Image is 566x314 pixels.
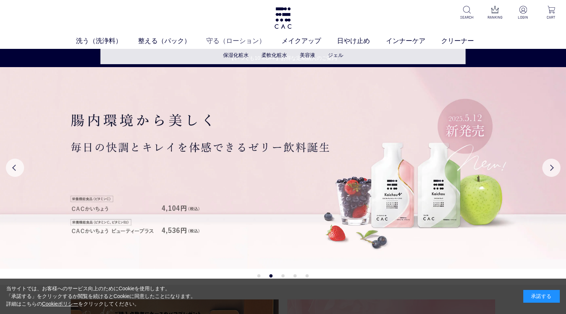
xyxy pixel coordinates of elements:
button: Next [542,159,561,177]
button: 1 of 5 [257,274,261,278]
a: 日やけ止め [337,36,386,46]
a: 柔軟化粧水 [261,52,287,58]
p: CART [542,15,560,20]
a: 整える（パック） [138,36,207,46]
div: 当サイトでは、お客様へのサービス向上のためにCookieを使用します。 「承諾する」をクリックするか閲覧を続けるとCookieに同意したことになります。 詳細はこちらの をクリックしてください。 [6,285,196,308]
p: SEARCH [458,15,476,20]
a: 洗う（洗浄料） [76,36,138,46]
a: CART [542,6,560,20]
a: RANKING [486,6,504,20]
button: 2 of 5 [269,274,273,278]
button: 4 of 5 [294,274,297,278]
img: logo [274,7,292,29]
div: 承諾する [523,290,560,303]
a: インナーケア [386,36,441,46]
p: RANKING [486,15,504,20]
p: LOGIN [514,15,532,20]
a: メイクアップ [282,36,337,46]
a: 美容液 [300,52,315,58]
a: クリーナー [441,36,490,46]
button: 5 of 5 [306,274,309,278]
a: 保湿化粧水 [223,52,249,58]
a: 守る（ローション） [206,36,282,46]
a: LOGIN [514,6,532,20]
a: ジェル [328,52,343,58]
button: Previous [6,159,24,177]
a: 【いつでも10％OFF】お得な定期購入のご案内 [0,54,566,62]
a: SEARCH [458,6,476,20]
a: Cookieポリシー [42,301,79,307]
button: 3 of 5 [282,274,285,278]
